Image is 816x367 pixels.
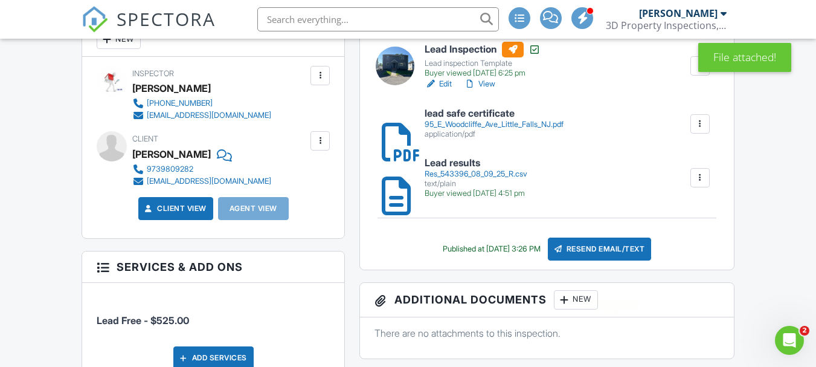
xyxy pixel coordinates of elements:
a: View [464,78,495,90]
div: application/pdf [425,129,564,139]
a: Lead results Res_543396_08_09_25_R.csv text/plain Buyer viewed [DATE] 4:51 pm [425,158,527,198]
h6: Lead Inspection [425,42,541,57]
span: Inspector [132,69,174,78]
img: The Best Home Inspection Software - Spectora [82,6,108,33]
h6: lead safe certificate [425,108,564,119]
span: 2 [800,326,809,336]
div: [PERSON_NAME] [132,145,211,163]
div: [EMAIL_ADDRESS][DOMAIN_NAME] [147,177,271,186]
a: Lead Inspection Lead inspection Template Buyer viewed [DATE] 6:25 pm [425,42,541,78]
div: 3D Property Inspections, LLC [606,19,727,31]
div: Buyer viewed [DATE] 6:25 pm [425,68,541,78]
span: Lead Free - $525.00 [97,314,189,326]
div: [PERSON_NAME] [132,79,211,97]
div: text/plain [425,179,527,189]
div: Lead inspection Template [425,59,541,68]
li: Manual fee: Lead Free [97,292,330,337]
a: 9739809282 [132,163,271,175]
div: Buyer viewed [DATE] 4:51 pm [425,189,527,198]
a: Edit [425,78,452,90]
a: [PHONE_NUMBER] [132,97,271,109]
h6: Lead results [425,158,527,169]
span: SPECTORA [117,6,216,31]
div: Res_543396_08_09_25_R.csv [425,169,527,179]
div: [EMAIL_ADDRESS][DOMAIN_NAME] [147,111,271,120]
div: New [554,290,598,310]
input: Search everything... [257,7,499,31]
div: 95_E_Woodcliffe_Ave_Little_Falls_NJ.pdf [425,120,564,129]
iframe: Intercom live chat [775,326,804,355]
a: [EMAIL_ADDRESS][DOMAIN_NAME] [132,175,271,187]
div: Published at [DATE] 3:26 PM [443,244,541,254]
span: Client [132,134,158,143]
p: There are no attachments to this inspection. [374,326,719,340]
div: File attached! [698,43,791,72]
a: SPECTORA [82,16,216,42]
div: 9739809282 [147,164,193,174]
a: Client View [143,203,207,215]
div: [PHONE_NUMBER] [147,99,213,108]
a: lead safe certificate 95_E_Woodcliffe_Ave_Little_Falls_NJ.pdf application/pdf [425,108,564,139]
a: [EMAIL_ADDRESS][DOMAIN_NAME] [132,109,271,122]
h3: Services & Add ons [82,252,344,283]
div: [PERSON_NAME] [639,7,718,19]
div: Resend Email/Text [548,238,652,261]
h3: Additional Documents [360,283,733,317]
